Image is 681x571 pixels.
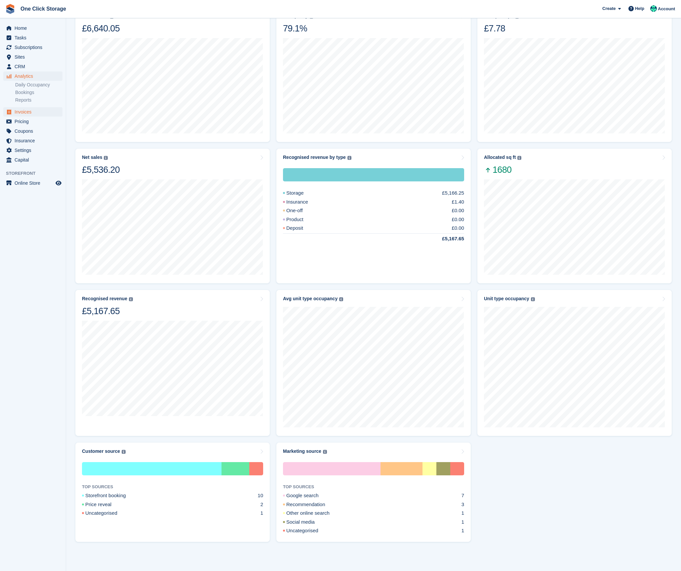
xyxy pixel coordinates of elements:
div: £0.00 [452,216,464,223]
div: Recognised revenue [82,296,127,302]
span: Storefront [6,170,66,177]
div: Price reveal [82,501,127,508]
div: Uncategorised [82,509,133,517]
div: Customer source [82,449,120,454]
span: Account [658,6,675,12]
div: Recommendation [283,501,341,508]
img: stora-icon-8386f47178a22dfd0bd8f6a31ec36ba5ce8667c1dd55bd0f319d3a0aa187defe.svg [5,4,15,14]
div: £5,536.20 [82,164,120,175]
div: Unit type occupancy [484,296,529,302]
a: menu [3,126,62,136]
div: Storage [283,168,464,181]
div: Net sales [82,155,102,160]
div: One-off [283,207,319,214]
a: menu [3,62,62,71]
div: £6,640.05 [82,23,120,34]
span: Sites [15,52,54,62]
a: menu [3,52,62,62]
div: £5,167.65 [82,306,133,317]
span: Online Store [15,178,54,188]
span: Tasks [15,33,54,42]
div: Uncategorised [283,527,334,535]
a: menu [3,33,62,42]
img: icon-info-grey-7440780725fd019a000dd9b08b2336e03edf1995a4989e88bcd33f0948082b44.svg [104,156,108,160]
a: menu [3,43,62,52]
div: £5,166.25 [442,189,464,197]
div: Storefront booking [82,492,142,500]
div: 1 [461,518,464,526]
div: TOP SOURCES [283,483,464,490]
div: 1 [461,509,464,517]
span: CRM [15,62,54,71]
a: menu [3,155,62,165]
span: Capital [15,155,54,165]
div: Product [283,216,319,223]
div: Allocated sq ft [484,155,516,160]
img: icon-info-grey-7440780725fd019a000dd9b08b2336e03edf1995a4989e88bcd33f0948082b44.svg [339,297,343,301]
img: icon-info-grey-7440780725fd019a000dd9b08b2336e03edf1995a4989e88bcd33f0948082b44.svg [517,156,521,160]
a: menu [3,136,62,145]
div: Insurance [283,198,324,206]
span: Analytics [15,71,54,81]
div: Google search [283,492,335,500]
div: Social media [283,518,331,526]
span: Invoices [15,107,54,117]
a: menu [3,178,62,188]
a: Preview store [55,179,62,187]
img: icon-info-grey-7440780725fd019a000dd9b08b2336e03edf1995a4989e88bcd33f0948082b44.svg [129,297,133,301]
div: £7.78 [484,23,519,34]
span: Settings [15,146,54,155]
div: Uncategorised [249,462,263,475]
div: TOP SOURCES [82,483,263,490]
div: £1.40 [452,198,464,206]
div: Storage [283,189,320,197]
span: Pricing [15,117,54,126]
div: Storefront booking [82,462,221,475]
img: Katy Forster [650,5,657,12]
a: Reports [15,97,62,103]
div: Recommendation [381,462,422,475]
a: menu [3,107,62,117]
div: 3 [461,501,464,508]
span: Help [635,5,644,12]
div: Avg unit type occupancy [283,296,338,302]
span: Subscriptions [15,43,54,52]
div: Marketing source [283,449,321,454]
a: One Click Storage [18,3,69,14]
div: Other online search [422,462,436,475]
span: Home [15,24,54,33]
a: menu [3,146,62,155]
a: Daily Occupancy [15,82,62,88]
div: £0.00 [452,207,464,214]
img: icon-info-grey-7440780725fd019a000dd9b08b2336e03edf1995a4989e88bcd33f0948082b44.svg [531,297,535,301]
div: Price reveal [221,462,249,475]
div: £0.00 [452,224,464,232]
span: Insurance [15,136,54,145]
div: 7 [461,492,464,500]
div: Deposit [283,224,319,232]
a: menu [3,24,62,33]
div: 1 [260,509,263,517]
div: 2 [260,501,263,508]
div: 79.1% [283,23,313,34]
div: 10 [258,492,263,500]
div: Uncategorised [450,462,464,475]
img: icon-info-grey-7440780725fd019a000dd9b08b2336e03edf1995a4989e88bcd33f0948082b44.svg [347,156,351,160]
span: Create [602,5,616,12]
a: menu [3,117,62,126]
div: 1 [461,527,464,535]
div: Google search [283,462,381,475]
div: Other online search [283,509,345,517]
div: £5,167.65 [426,235,464,243]
div: Social media [436,462,450,475]
span: Coupons [15,126,54,136]
div: Recognised revenue by type [283,155,346,160]
a: menu [3,71,62,81]
img: icon-info-grey-7440780725fd019a000dd9b08b2336e03edf1995a4989e88bcd33f0948082b44.svg [323,450,327,454]
span: 1680 [484,164,521,175]
a: Bookings [15,89,62,96]
img: icon-info-grey-7440780725fd019a000dd9b08b2336e03edf1995a4989e88bcd33f0948082b44.svg [122,450,126,454]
